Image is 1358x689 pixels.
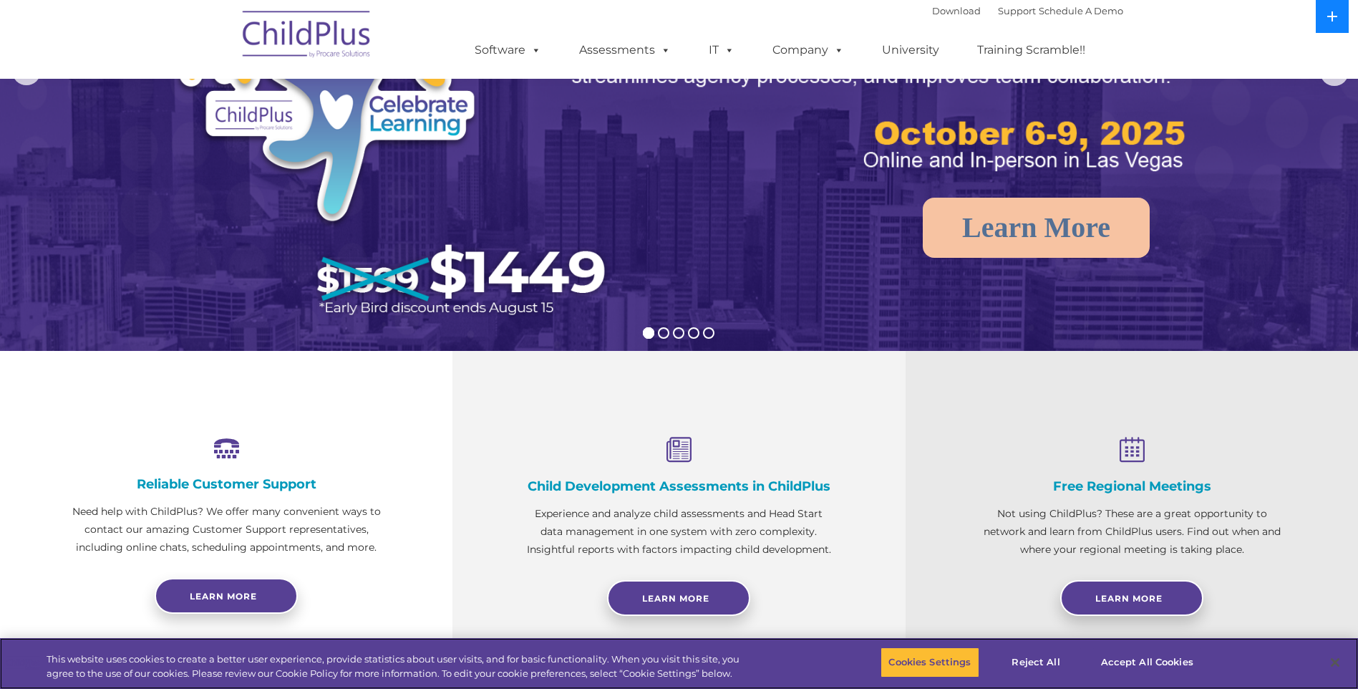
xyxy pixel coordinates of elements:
span: Last name [199,95,243,105]
a: Software [460,36,556,64]
h4: Child Development Assessments in ChildPlus [524,478,833,494]
a: Learn More [923,198,1150,258]
a: Learn More [607,580,750,616]
a: Learn More [1060,580,1203,616]
button: Accept All Cookies [1093,647,1201,678]
button: Cookies Settings [881,647,979,678]
font: | [932,5,1123,16]
a: Training Scramble!! [963,36,1100,64]
button: Reject All [991,647,1081,678]
span: Learn more [190,591,257,602]
img: ChildPlus by Procare Solutions [236,1,379,72]
a: Learn more [155,578,298,614]
a: IT [694,36,749,64]
span: Phone number [199,153,260,164]
h4: Free Regional Meetings [977,478,1286,494]
div: This website uses cookies to create a better user experience, provide statistics about user visit... [47,652,747,680]
span: Learn More [1095,593,1163,604]
span: Learn More [642,593,709,604]
h4: Reliable Customer Support [72,476,381,492]
a: University [868,36,954,64]
p: Experience and analyze child assessments and Head Start data management in one system with zero c... [524,505,833,559]
p: Not using ChildPlus? These are a great opportunity to network and learn from ChildPlus users. Fin... [977,505,1286,559]
a: Download [932,5,981,16]
a: Schedule A Demo [1039,5,1123,16]
a: Company [758,36,858,64]
a: Assessments [565,36,685,64]
a: Support [998,5,1036,16]
p: Need help with ChildPlus? We offer many convenient ways to contact our amazing Customer Support r... [72,503,381,556]
button: Close [1319,647,1351,678]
